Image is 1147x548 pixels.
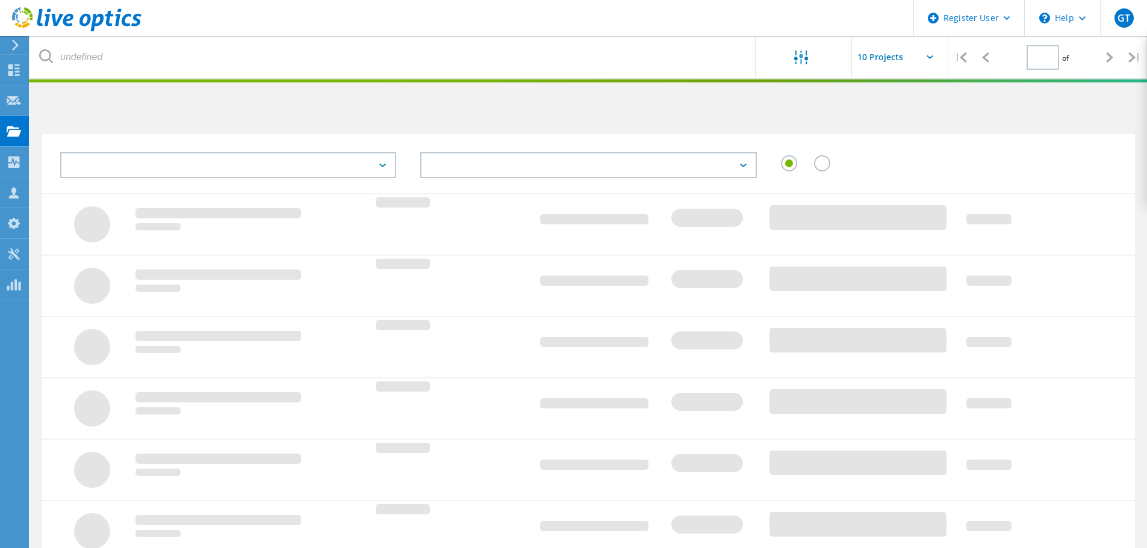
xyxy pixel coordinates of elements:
[12,25,141,34] a: Live Optics Dashboard
[1062,53,1069,63] span: of
[1122,36,1147,79] div: |
[30,36,756,78] input: undefined
[1117,13,1130,23] span: GT
[1039,13,1050,23] svg: \n
[948,36,973,79] div: |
